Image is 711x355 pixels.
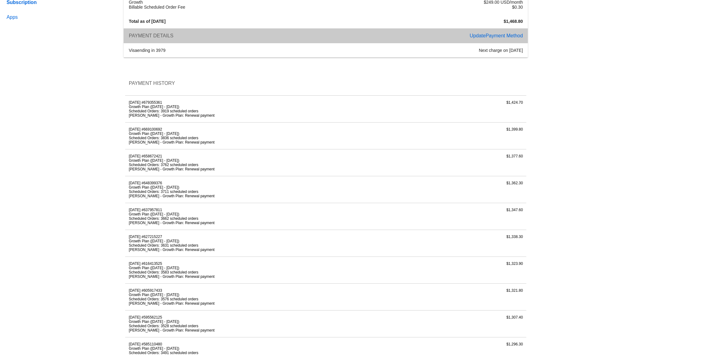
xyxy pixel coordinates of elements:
li: [PERSON_NAME] - Growth Plan: Renewal payment [129,167,389,171]
div: $1,347.60 [393,208,527,225]
li: Scheduled Orders: 3528 scheduled orders [129,324,389,328]
li: Scheduled Orders: 3711 scheduled orders [129,190,389,194]
div: [DATE] #648399376 [125,181,392,198]
div: [DATE] #595562125 [125,315,392,332]
div: [DATE] #679355361 [125,100,392,118]
li: [PERSON_NAME] - Growth Plan: Renewal payment [129,274,389,279]
div: $1,399.80 [393,127,527,144]
div: $1,377.60 [393,154,527,171]
span: visa [129,48,137,53]
div: [DATE] #637957811 [125,208,392,225]
strong: $1,468.80 [504,19,523,24]
div: ending in 3979 [125,48,326,53]
li: Scheduled Orders: 3491 scheduled orders [129,351,389,355]
li: [PERSON_NAME] - Growth Plan: Renewal payment [129,301,389,306]
li: Growth Plan ([DATE] - [DATE]) [129,132,389,136]
div: $0.30 [326,5,526,10]
div: Billable Scheduled Order Fee [125,5,326,10]
li: Growth Plan ([DATE] - [DATE]) [129,293,389,297]
div: [DATE] #669100692 [125,127,392,144]
a: UpdatePayment Method [470,33,523,38]
div: [DATE] #627215227 [125,235,392,252]
div: $1,362.30 [393,181,527,198]
li: Scheduled Orders: 3919 scheduled orders [129,109,389,113]
li: Growth Plan ([DATE] - [DATE]) [129,346,389,351]
li: Growth Plan ([DATE] - [DATE]) [129,212,389,216]
li: Scheduled Orders: 3631 scheduled orders [129,243,389,248]
li: Scheduled Orders: 3662 scheduled orders [129,216,389,221]
div: [DATE] #658672421 [125,154,392,171]
li: Growth Plan ([DATE] - [DATE]) [129,105,389,109]
div: $1,424.70 [393,100,527,118]
a: Apps [5,10,113,25]
span: Payment Details [129,33,174,38]
li: Growth Plan ([DATE] - [DATE]) [129,319,389,324]
li: [PERSON_NAME] - Growth Plan: Renewal payment [129,194,389,198]
span: Payment History [129,81,175,86]
div: $1,323.90 [393,261,527,279]
div: Next charge on [DATE] [326,48,526,53]
li: Growth Plan ([DATE] - [DATE]) [129,158,389,163]
div: [DATE] #616413525 [125,261,392,279]
li: Growth Plan ([DATE] - [DATE]) [129,185,389,190]
li: [PERSON_NAME] - Growth Plan: Renewal payment [129,113,389,118]
li: Scheduled Orders: 3576 scheduled orders [129,297,389,301]
li: Scheduled Orders: 3762 scheduled orders [129,163,389,167]
div: $1,307.40 [393,315,527,332]
li: [PERSON_NAME] - Growth Plan: Renewal payment [129,328,389,332]
div: [DATE] #605917433 [125,288,392,306]
li: Scheduled Orders: 3583 scheduled orders [129,270,389,274]
li: Growth Plan ([DATE] - [DATE]) [129,239,389,243]
span: Payment Method [486,33,523,38]
li: [PERSON_NAME] - Growth Plan: Renewal payment [129,248,389,252]
li: [PERSON_NAME] - Growth Plan: Renewal payment [129,140,389,144]
li: [PERSON_NAME] - Growth Plan: Renewal payment [129,221,389,225]
div: $1,321.80 [393,288,527,306]
li: Growth Plan ([DATE] - [DATE]) [129,266,389,270]
strong: Total as of [DATE] [129,19,166,24]
div: $1,338.30 [393,235,527,252]
li: Scheduled Orders: 3836 scheduled orders [129,136,389,140]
